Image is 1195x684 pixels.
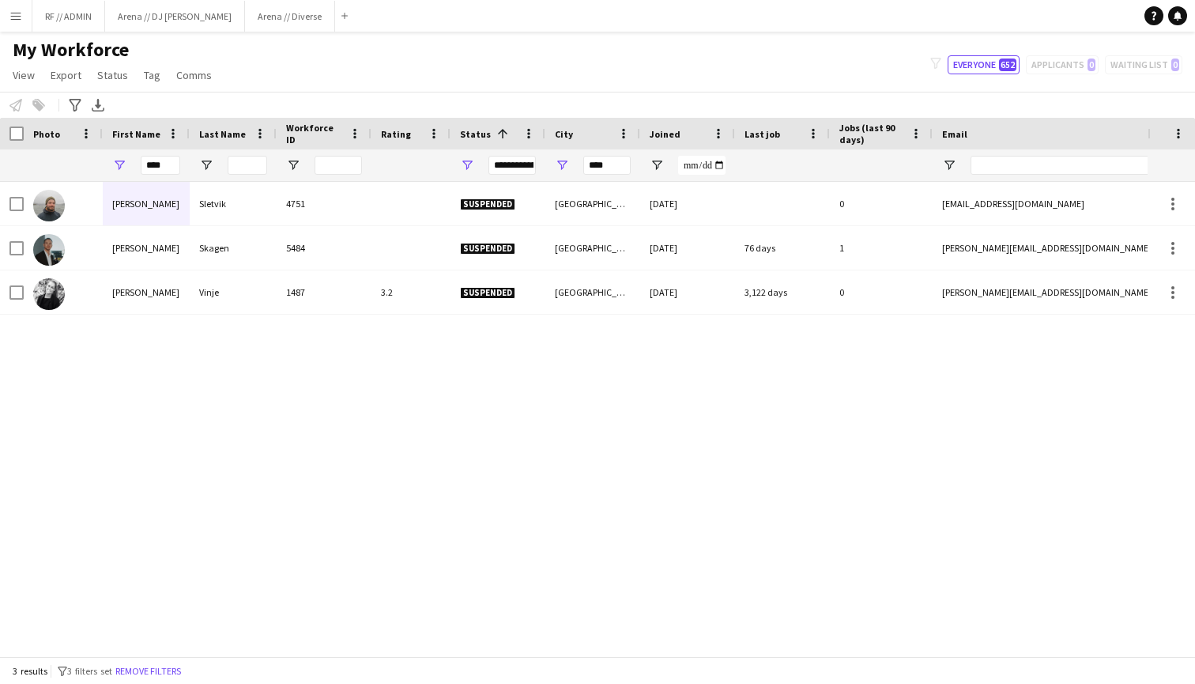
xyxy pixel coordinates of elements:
[89,96,107,115] app-action-btn: Export XLSX
[555,158,569,172] button: Open Filter Menu
[13,38,129,62] span: My Workforce
[103,182,190,225] div: [PERSON_NAME]
[44,65,88,85] a: Export
[545,182,640,225] div: [GEOGRAPHIC_DATA]
[33,128,60,140] span: Photo
[138,65,167,85] a: Tag
[245,1,335,32] button: Arena // Diverse
[640,182,735,225] div: [DATE]
[51,68,81,82] span: Export
[103,226,190,270] div: [PERSON_NAME]
[112,158,126,172] button: Open Filter Menu
[286,158,300,172] button: Open Filter Menu
[942,128,967,140] span: Email
[545,270,640,314] div: [GEOGRAPHIC_DATA]
[745,128,780,140] span: Last job
[460,198,515,210] span: Suspended
[199,128,246,140] span: Last Name
[32,1,105,32] button: RF // ADMIN
[228,156,267,175] input: Last Name Filter Input
[176,68,212,82] span: Comms
[286,122,343,145] span: Workforce ID
[830,226,933,270] div: 1
[460,287,515,299] span: Suspended
[33,234,65,266] img: Arne-Kristian Skagen
[190,182,277,225] div: Sletvik
[277,226,371,270] div: 5484
[277,182,371,225] div: 4751
[678,156,726,175] input: Joined Filter Input
[735,226,830,270] div: 76 days
[839,122,904,145] span: Jobs (last 90 days)
[13,68,35,82] span: View
[170,65,218,85] a: Comms
[277,270,371,314] div: 1487
[141,156,180,175] input: First Name Filter Input
[555,128,573,140] span: City
[91,65,134,85] a: Status
[112,128,160,140] span: First Name
[315,156,362,175] input: Workforce ID Filter Input
[190,270,277,314] div: Vinje
[640,270,735,314] div: [DATE]
[105,1,245,32] button: Arena // DJ [PERSON_NAME]
[190,226,277,270] div: Skagen
[199,158,213,172] button: Open Filter Menu
[112,663,184,680] button: Remove filters
[999,59,1016,71] span: 652
[460,243,515,255] span: Suspended
[460,158,474,172] button: Open Filter Menu
[103,270,190,314] div: [PERSON_NAME]
[144,68,160,82] span: Tag
[33,190,65,221] img: Arne Marius Sletvik
[6,65,41,85] a: View
[640,226,735,270] div: [DATE]
[381,128,411,140] span: Rating
[67,665,112,677] span: 3 filters set
[735,270,830,314] div: 3,122 days
[942,158,956,172] button: Open Filter Menu
[66,96,85,115] app-action-btn: Advanced filters
[830,270,933,314] div: 0
[583,156,631,175] input: City Filter Input
[33,278,65,310] img: Natalie Iren Arnesen Vinje
[460,128,491,140] span: Status
[650,158,664,172] button: Open Filter Menu
[545,226,640,270] div: [GEOGRAPHIC_DATA]
[371,270,450,314] div: 3.2
[948,55,1020,74] button: Everyone652
[97,68,128,82] span: Status
[830,182,933,225] div: 0
[650,128,680,140] span: Joined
